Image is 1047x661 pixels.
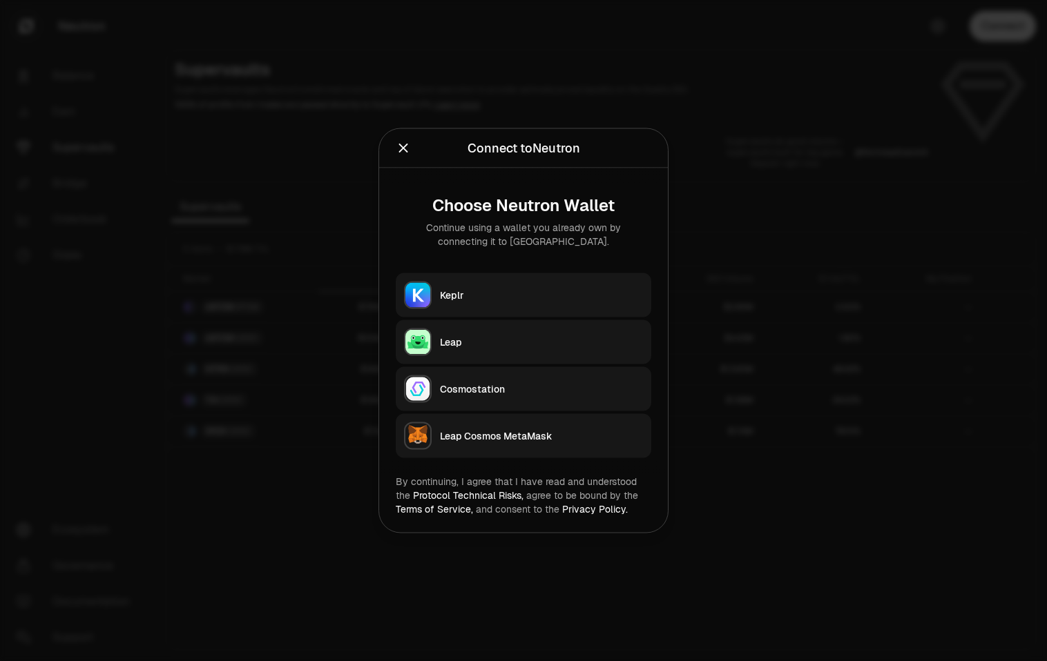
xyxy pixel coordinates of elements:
button: Leap Cosmos MetaMaskLeap Cosmos MetaMask [396,414,651,458]
div: Choose Neutron Wallet [407,196,640,215]
div: Continue using a wallet you already own by connecting it to [GEOGRAPHIC_DATA]. [407,221,640,248]
div: Connect to Neutron [468,139,580,158]
div: Leap Cosmos MetaMask [440,429,643,443]
button: KeplrKeplr [396,273,651,317]
div: Leap [440,335,643,349]
a: Protocol Technical Risks, [413,489,523,502]
img: Cosmostation [405,377,430,402]
div: Cosmostation [440,382,643,396]
img: Keplr [405,283,430,308]
div: Keplr [440,288,643,302]
a: Privacy Policy. [562,503,628,515]
img: Leap [405,330,430,355]
img: Leap Cosmos MetaMask [405,424,430,448]
a: Terms of Service, [396,503,473,515]
button: LeapLeap [396,320,651,364]
div: By continuing, I agree that I have read and understood the agree to be bound by the and consent t... [396,475,651,516]
button: CosmostationCosmostation [396,367,651,411]
button: Close [396,139,411,158]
